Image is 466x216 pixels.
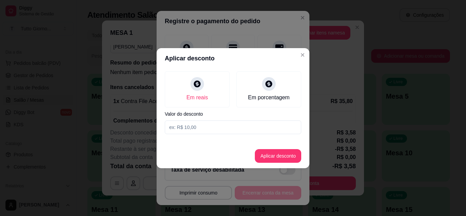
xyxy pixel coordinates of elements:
[186,93,208,102] div: Em reais
[165,120,301,134] input: Valor do desconto
[157,48,309,69] header: Aplicar desconto
[255,149,301,163] button: Aplicar desconto
[297,49,308,60] button: Close
[248,93,290,102] div: Em porcentagem
[165,112,301,116] label: Valor do desconto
